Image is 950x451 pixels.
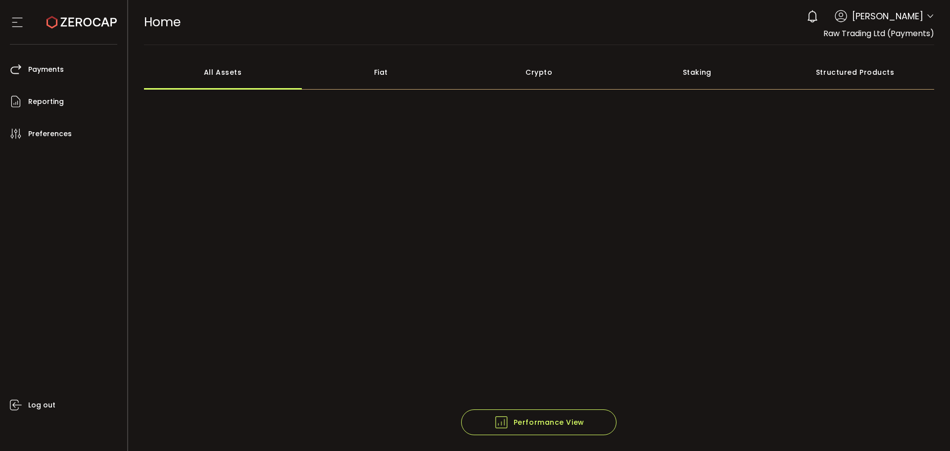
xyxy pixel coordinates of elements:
div: Crypto [460,55,618,90]
div: Structured Products [776,55,935,90]
div: Staking [618,55,776,90]
span: [PERSON_NAME] [852,9,923,23]
div: All Assets [144,55,302,90]
span: Home [144,13,181,31]
span: Payments [28,62,64,77]
span: Reporting [28,95,64,109]
span: Performance View [494,415,584,430]
span: Raw Trading Ltd (Payments) [823,28,934,39]
iframe: Chat Widget [901,403,950,451]
span: Log out [28,398,55,412]
span: Preferences [28,127,72,141]
div: Fiat [302,55,460,90]
button: Performance View [461,409,617,435]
